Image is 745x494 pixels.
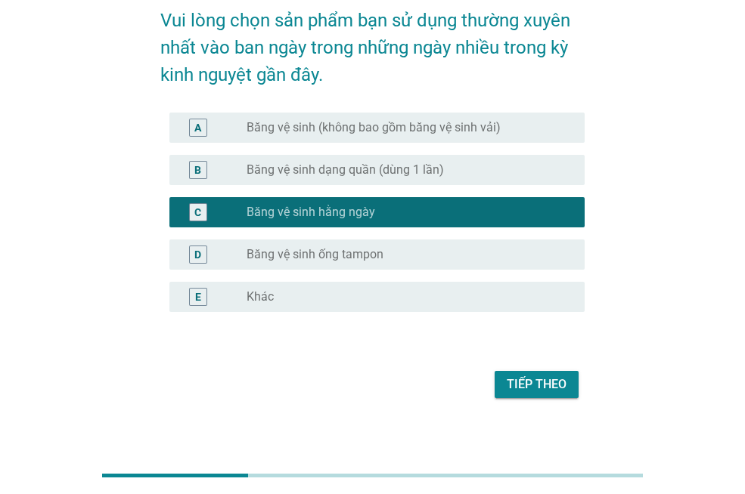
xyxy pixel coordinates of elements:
[507,375,567,394] div: Tiếp theo
[247,205,375,220] label: Băng vệ sinh hằng ngày
[194,204,201,220] div: C
[247,120,501,135] label: Băng vệ sinh (không bao gồm băng vệ sinh vải)
[247,289,274,304] label: Khác
[194,246,201,262] div: D
[195,289,201,304] div: E
[495,371,579,398] button: Tiếp theo
[247,162,444,178] label: Băng vệ sinh dạng quần (dùng 1 lần)
[194,119,201,135] div: A
[247,247,383,262] label: Băng vệ sinh ống tampon
[194,162,201,178] div: B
